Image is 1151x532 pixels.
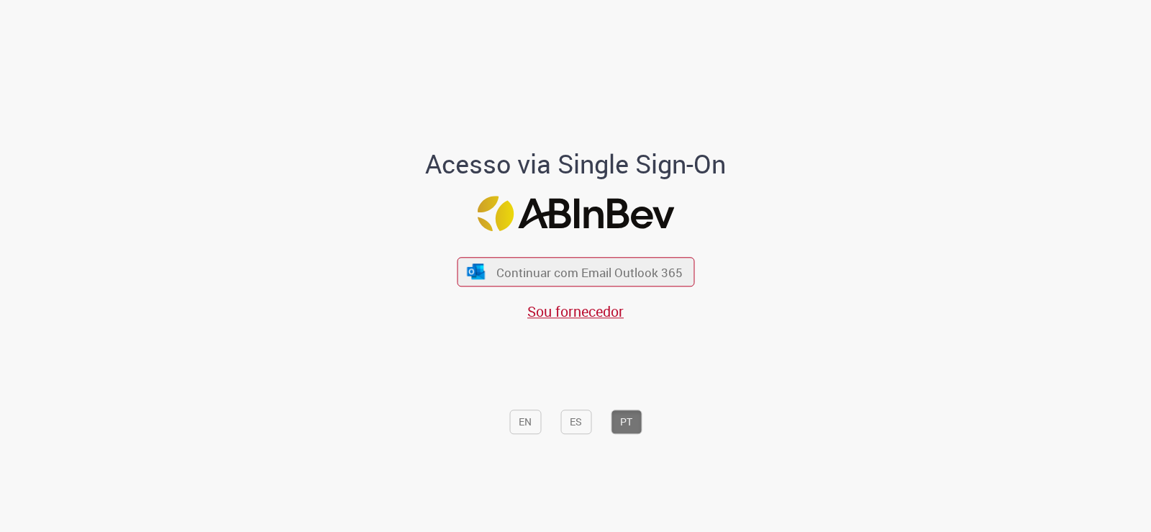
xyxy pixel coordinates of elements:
[560,410,591,434] button: ES
[376,150,775,179] h1: Acesso via Single Sign-On
[527,302,624,321] a: Sou fornecedor
[477,196,674,231] img: Logo ABInBev
[457,257,694,287] button: ícone Azure/Microsoft 360 Continuar com Email Outlook 365
[509,410,541,434] button: EN
[611,410,642,434] button: PT
[466,264,486,279] img: ícone Azure/Microsoft 360
[496,263,683,280] span: Continuar com Email Outlook 365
